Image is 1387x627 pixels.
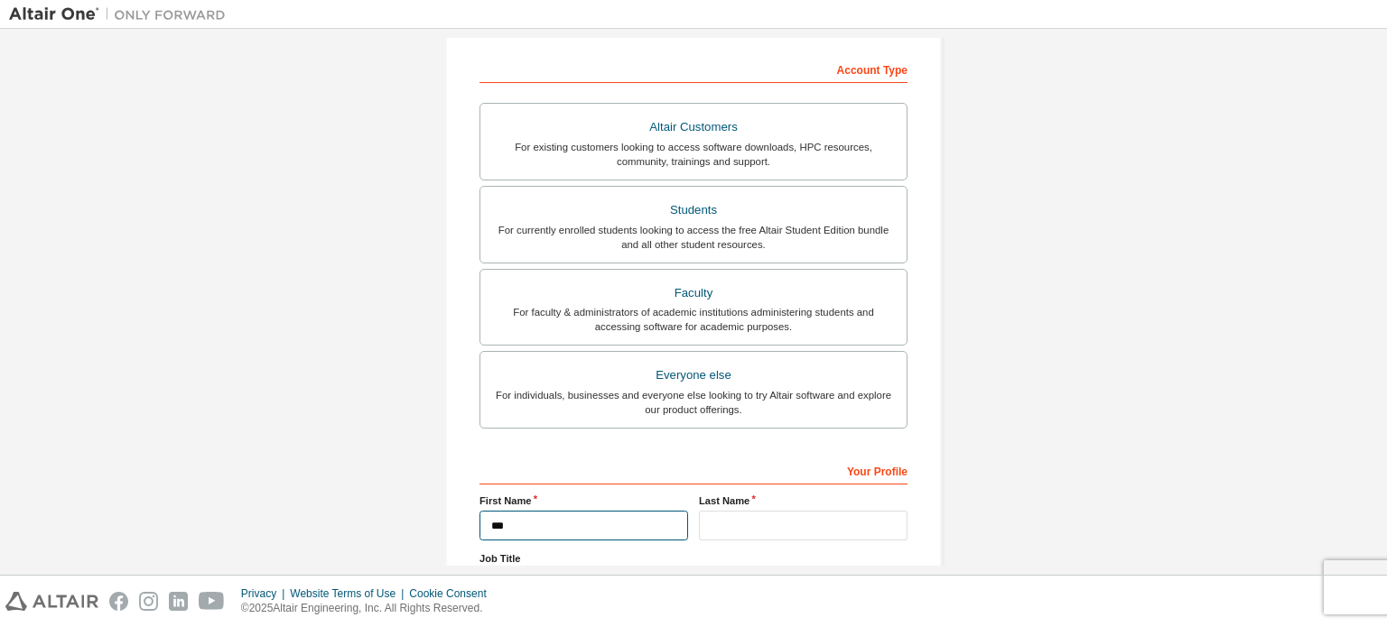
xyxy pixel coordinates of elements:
label: Job Title [479,551,908,566]
img: youtube.svg [199,592,225,611]
div: Website Terms of Use [290,586,409,601]
p: © 2025 Altair Engineering, Inc. All Rights Reserved. [241,601,498,616]
div: Everyone else [491,363,896,388]
div: Cookie Consent [409,586,497,601]
div: Students [491,198,896,223]
img: linkedin.svg [169,592,188,611]
img: instagram.svg [139,592,158,611]
div: For existing customers looking to access software downloads, HPC resources, community, trainings ... [491,140,896,169]
img: Altair One [9,5,235,23]
div: For currently enrolled students looking to access the free Altair Student Edition bundle and all ... [491,223,896,252]
div: Your Profile [479,456,908,484]
div: For individuals, businesses and everyone else looking to try Altair software and explore our prod... [491,388,896,417]
div: Faculty [491,281,896,306]
img: altair_logo.svg [5,592,98,611]
div: For faculty & administrators of academic institutions administering students and accessing softwa... [491,305,896,334]
img: facebook.svg [109,592,128,611]
div: Altair Customers [491,115,896,140]
label: Last Name [699,493,908,508]
div: Account Type [479,54,908,83]
div: Privacy [241,586,290,601]
label: First Name [479,493,688,508]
